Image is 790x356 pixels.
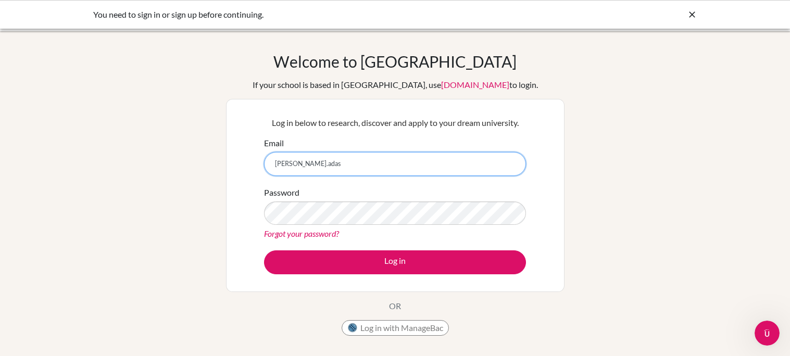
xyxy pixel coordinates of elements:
[264,250,526,274] button: Log in
[273,52,517,71] h1: Welcome to [GEOGRAPHIC_DATA]
[264,228,339,238] a: Forgot your password?
[342,320,449,336] button: Log in with ManageBac
[441,80,509,90] a: [DOMAIN_NAME]
[253,79,538,91] div: If your school is based in [GEOGRAPHIC_DATA], use to login.
[264,117,526,129] p: Log in below to research, discover and apply to your dream university.
[264,186,299,199] label: Password
[264,137,284,149] label: Email
[755,321,780,346] iframe: Intercom live chat
[93,8,541,21] div: You need to sign in or sign up before continuing.
[389,300,401,312] p: OR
